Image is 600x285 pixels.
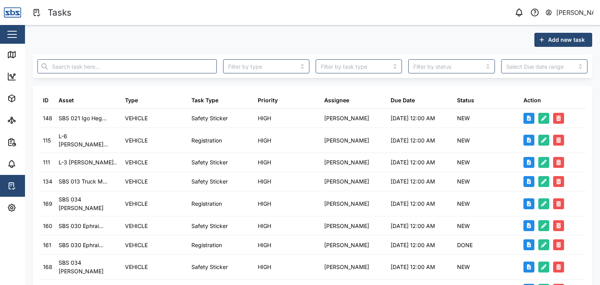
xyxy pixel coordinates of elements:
input: Filter by task type [316,59,402,73]
div: L-3 [PERSON_NAME].. [59,158,117,167]
div: HIGH [258,241,271,249]
div: ID [43,96,48,105]
div: L-6 [PERSON_NAME]... [59,132,117,149]
input: Filter by type [223,59,309,73]
div: Safety Sticker [191,158,228,167]
div: SBS 030 Ephrai... [59,241,104,249]
div: Tasks [48,6,71,20]
button: Add new task [534,33,592,47]
div: [DATE] 12:00 AM [391,114,435,123]
div: Task Type [191,96,218,105]
button: [PERSON_NAME] [545,7,594,18]
div: 160 [43,222,52,230]
div: 134 [43,177,52,186]
div: HIGH [258,199,271,208]
div: HIGH [258,114,271,123]
div: [PERSON_NAME] [556,8,594,18]
div: Safety Sticker [191,222,228,230]
div: NEW [457,136,470,145]
div: Map [20,50,38,59]
input: Select Due date range [501,59,587,73]
div: Tasks [20,182,42,190]
div: [PERSON_NAME] [324,136,369,145]
div: Assets [20,94,45,103]
div: 168 [43,263,52,271]
div: Safety Sticker [191,114,228,123]
div: SBS 034 [PERSON_NAME] [59,258,117,275]
div: [DATE] 12:00 AM [391,158,435,167]
div: Type [125,96,138,105]
div: SBS 013 Truck M... [59,177,107,186]
div: 115 [43,136,51,145]
div: NEW [457,114,470,123]
div: 169 [43,199,52,208]
div: Priority [258,96,278,105]
div: Assignee [324,96,349,105]
div: [PERSON_NAME] [324,241,369,249]
div: HIGH [258,222,271,230]
div: SBS 034 [PERSON_NAME] [59,195,117,212]
div: [PERSON_NAME] [324,222,369,230]
div: Asset [59,96,74,105]
div: [PERSON_NAME] [324,158,369,167]
div: NEW [457,263,470,271]
div: Registration [191,136,222,145]
div: Safety Sticker [191,177,228,186]
div: Reports [20,138,47,146]
div: NEW [457,199,470,208]
div: VEHICLE [125,177,148,186]
div: Sites [20,116,39,125]
div: 111 [43,158,50,167]
div: [DATE] 12:00 AM [391,222,435,230]
div: VEHICLE [125,263,148,271]
div: 161 [43,241,51,249]
div: VEHICLE [125,222,148,230]
div: SBS 030 Ephrai... [59,222,104,230]
div: VEHICLE [125,136,148,145]
div: Registration [191,241,222,249]
div: Settings [20,203,48,212]
div: [PERSON_NAME] [324,114,369,123]
div: VEHICLE [125,114,148,123]
span: Add new task [548,33,585,46]
img: Main Logo [4,4,21,21]
input: Search task here... [37,59,217,73]
div: [DATE] 12:00 AM [391,136,435,145]
div: Status [457,96,474,105]
div: HIGH [258,136,271,145]
div: [DATE] 12:00 AM [391,241,435,249]
div: HIGH [258,158,271,167]
input: Filter by status [408,59,495,73]
div: [DATE] 12:00 AM [391,263,435,271]
div: Registration [191,199,222,208]
div: DONE [457,241,473,249]
div: Action [523,96,541,105]
div: NEW [457,222,470,230]
div: Due Date [391,96,415,105]
div: Dashboard [20,72,55,81]
div: Safety Sticker [191,263,228,271]
div: HIGH [258,177,271,186]
div: Alarms [20,160,45,168]
div: 148 [43,114,52,123]
div: VEHICLE [125,199,148,208]
div: VEHICLE [125,241,148,249]
div: VEHICLE [125,158,148,167]
div: [PERSON_NAME] [324,177,369,186]
div: [PERSON_NAME] [324,263,369,271]
div: [DATE] 12:00 AM [391,199,435,208]
div: [PERSON_NAME] [324,199,369,208]
div: SBS 021 Igo Heg... [59,114,107,123]
div: NEW [457,158,470,167]
div: NEW [457,177,470,186]
div: HIGH [258,263,271,271]
div: [DATE] 12:00 AM [391,177,435,186]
